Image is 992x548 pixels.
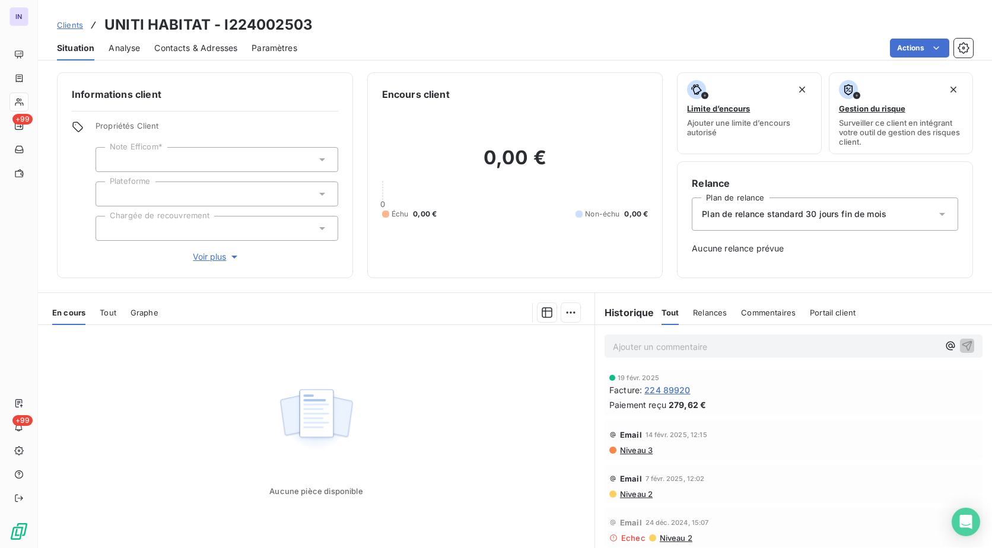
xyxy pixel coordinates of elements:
[585,209,619,219] span: Non-échu
[687,104,750,113] span: Limite d’encours
[57,42,94,54] span: Situation
[669,399,706,411] span: 279,62 €
[12,415,33,426] span: +99
[96,121,338,138] span: Propriétés Client
[392,209,409,219] span: Échu
[702,208,886,220] span: Plan de relance standard 30 jours fin de mois
[106,223,115,234] input: Ajouter une valeur
[692,176,958,190] h6: Relance
[839,104,905,113] span: Gestion du risque
[618,374,659,381] span: 19 févr. 2025
[677,72,821,154] button: Limite d’encoursAjouter une limite d’encours autorisé
[104,14,313,36] h3: UNITI HABITAT - I224002503
[57,20,83,30] span: Clients
[741,308,796,317] span: Commentaires
[624,209,648,219] span: 0,00 €
[154,42,237,54] span: Contacts & Adresses
[890,39,949,58] button: Actions
[382,146,648,181] h2: 0,00 €
[646,519,709,526] span: 24 déc. 2024, 15:07
[131,308,158,317] span: Graphe
[646,475,705,482] span: 7 févr. 2025, 12:02
[252,42,297,54] span: Paramètres
[609,399,666,411] span: Paiement reçu
[72,87,338,101] h6: Informations client
[413,209,437,219] span: 0,00 €
[659,533,692,543] span: Niveau 2
[269,486,363,496] span: Aucune pièce disponible
[620,474,642,483] span: Email
[382,87,450,101] h6: Encours client
[662,308,679,317] span: Tout
[619,489,653,499] span: Niveau 2
[646,431,707,438] span: 14 févr. 2025, 12:15
[839,118,963,146] span: Surveiller ce client en intégrant votre outil de gestion des risques client.
[193,251,240,263] span: Voir plus
[687,118,811,137] span: Ajouter une limite d’encours autorisé
[9,522,28,541] img: Logo LeanPay
[692,243,958,254] span: Aucune relance prévue
[100,308,116,317] span: Tout
[609,384,642,396] span: Facture :
[106,154,115,165] input: Ajouter une valeur
[619,445,653,455] span: Niveau 3
[57,19,83,31] a: Clients
[12,114,33,125] span: +99
[380,199,385,209] span: 0
[96,250,338,263] button: Voir plus
[693,308,727,317] span: Relances
[9,7,28,26] div: IN
[621,533,646,543] span: Echec
[829,72,973,154] button: Gestion du risqueSurveiller ce client en intégrant votre outil de gestion des risques client.
[595,305,654,320] h6: Historique
[109,42,140,54] span: Analyse
[620,518,642,527] span: Email
[278,383,354,456] img: Empty state
[810,308,856,317] span: Portail client
[952,508,980,536] div: Open Intercom Messenger
[620,430,642,439] span: Email
[52,308,85,317] span: En cours
[644,384,690,396] span: 224 89920
[106,189,115,199] input: Ajouter une valeur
